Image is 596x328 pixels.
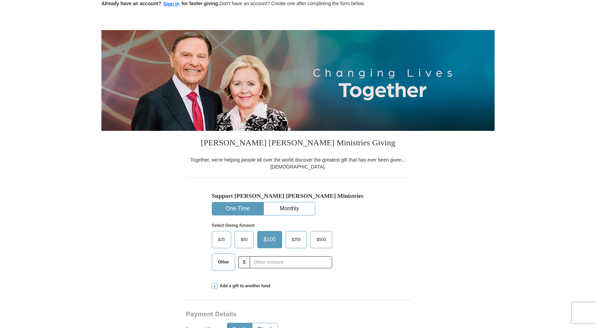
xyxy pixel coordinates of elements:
strong: Already have an account? for faster giving. [101,1,219,6]
span: $25 [215,234,228,245]
span: $ [238,256,250,268]
h5: Support [PERSON_NAME] [PERSON_NAME] Ministries [212,192,384,200]
span: $250 [288,234,305,245]
div: Together, we're helping people all over the world discover the greatest gift that has ever been g... [186,156,410,170]
strong: Select Giving Amount [212,223,255,228]
span: Other [215,257,232,267]
h3: Payment Details [186,310,362,318]
span: $50 [237,234,251,245]
span: $100 [260,234,279,245]
input: Other Amount [250,256,332,268]
button: One-Time [212,202,263,215]
h3: [PERSON_NAME] [PERSON_NAME] Ministries Giving [186,131,410,156]
span: Add a gift to another fund [217,283,270,289]
span: $500 [313,234,329,245]
button: Monthly [264,202,315,215]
